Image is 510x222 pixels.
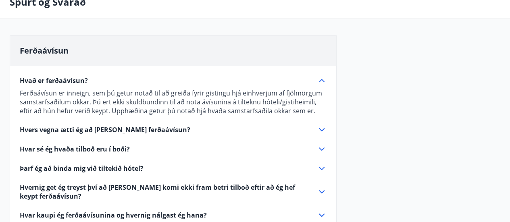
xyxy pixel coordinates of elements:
[20,210,327,220] div: Hvar kaupi ég ferðaávísunina og hvernig nálgast ég hana?
[20,89,327,115] p: Ferðaávísun er inneign, sem þú getur notað til að greiða fyrir gistingu hjá einhverjum af fjölmör...
[20,164,327,173] div: Þarf ég að binda mig við tiltekið hótel?
[20,76,88,85] span: Hvað er ferðaávísun?
[20,125,327,135] div: Hvers vegna ætti ég að [PERSON_NAME] ferðaávísun?
[20,85,327,115] div: Hvað er ferðaávísun?
[20,145,130,154] span: Hvar sé ég hvaða tilboð eru í boði?
[20,183,327,201] div: Hvernig get ég treyst því að [PERSON_NAME] komi ekki fram betri tilboð eftir að ég hef keypt ferð...
[20,76,327,85] div: Hvað er ferðaávísun?
[20,164,144,173] span: Þarf ég að binda mig við tiltekið hótel?
[20,211,207,220] span: Hvar kaupi ég ferðaávísunina og hvernig nálgast ég hana?
[20,183,307,201] span: Hvernig get ég treyst því að [PERSON_NAME] komi ekki fram betri tilboð eftir að ég hef keypt ferð...
[20,144,327,154] div: Hvar sé ég hvaða tilboð eru í boði?
[20,45,69,56] span: Ferðaávísun
[20,125,190,134] span: Hvers vegna ætti ég að [PERSON_NAME] ferðaávísun?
